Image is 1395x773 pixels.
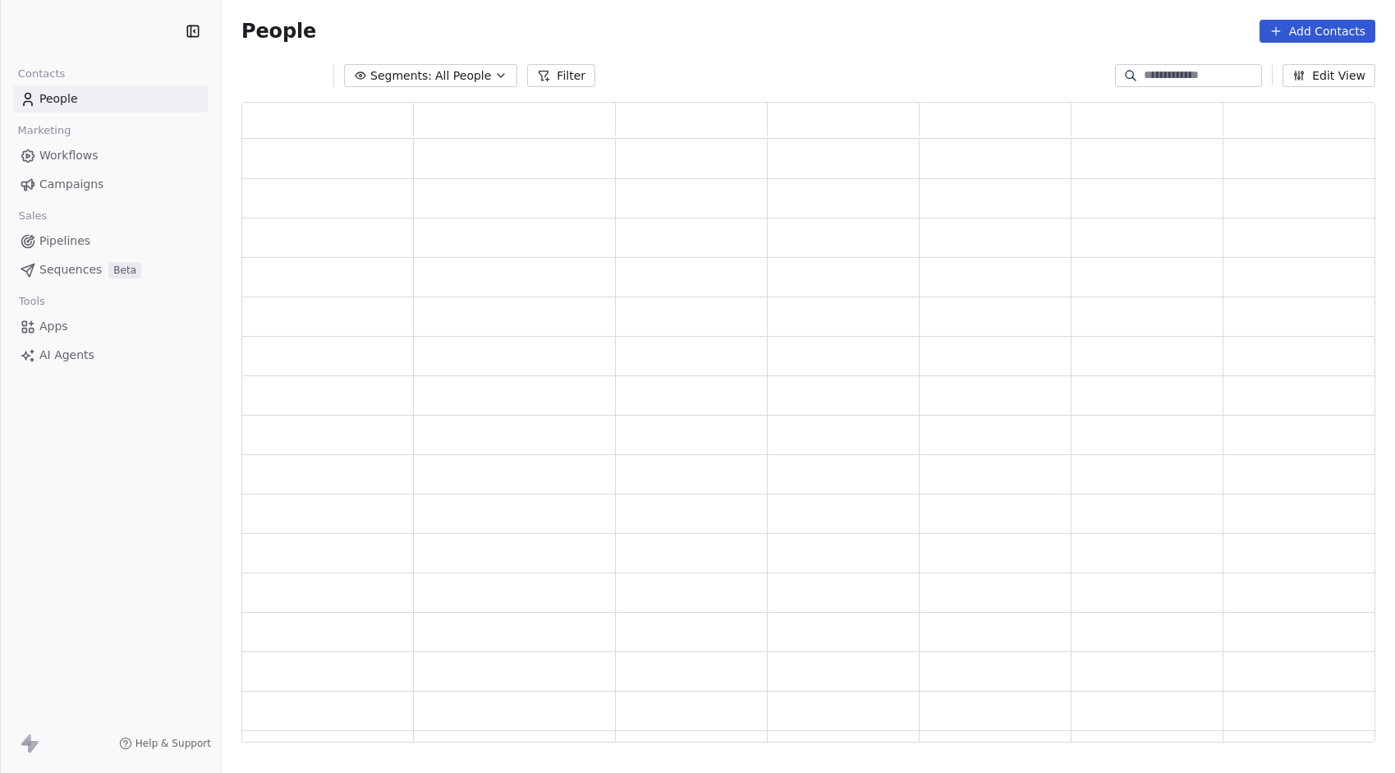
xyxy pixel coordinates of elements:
[119,737,211,750] a: Help & Support
[1260,20,1375,43] button: Add Contacts
[39,261,102,278] span: Sequences
[527,64,595,87] button: Filter
[11,62,72,86] span: Contacts
[13,256,208,283] a: SequencesBeta
[39,347,94,364] span: AI Agents
[108,262,141,278] span: Beta
[13,171,208,198] a: Campaigns
[1283,64,1375,87] button: Edit View
[13,85,208,113] a: People
[13,313,208,340] a: Apps
[13,142,208,169] a: Workflows
[39,90,78,108] span: People
[39,176,103,193] span: Campaigns
[13,228,208,255] a: Pipelines
[135,737,211,750] span: Help & Support
[13,342,208,369] a: AI Agents
[39,232,90,250] span: Pipelines
[39,318,68,335] span: Apps
[11,204,54,228] span: Sales
[11,118,78,143] span: Marketing
[39,147,99,164] span: Workflows
[11,289,52,314] span: Tools
[241,19,316,44] span: People
[370,67,432,85] span: Segments:
[435,67,491,85] span: All People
